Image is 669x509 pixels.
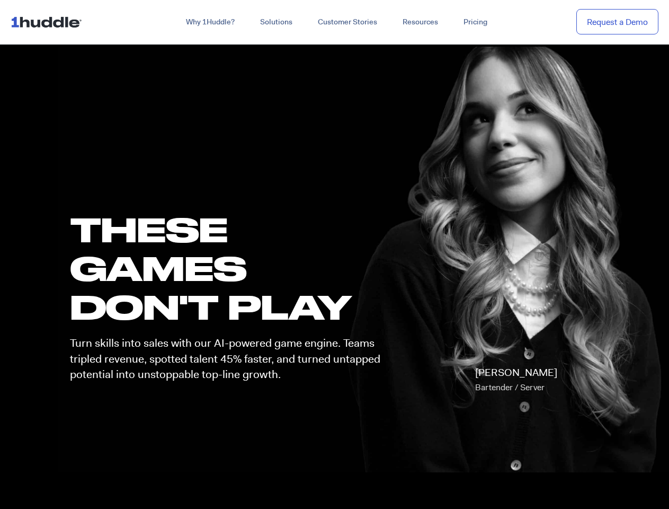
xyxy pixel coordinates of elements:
span: Bartender / Server [475,382,545,393]
a: Why 1Huddle? [173,13,247,32]
a: Resources [390,13,451,32]
p: Turn skills into sales with our AI-powered game engine. Teams tripled revenue, spotted talent 45%... [70,336,390,382]
a: Solutions [247,13,305,32]
h1: these GAMES DON'T PLAY [70,210,390,327]
a: Request a Demo [576,9,658,35]
a: Pricing [451,13,500,32]
a: Customer Stories [305,13,390,32]
img: ... [11,12,86,32]
p: [PERSON_NAME] [475,365,557,395]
